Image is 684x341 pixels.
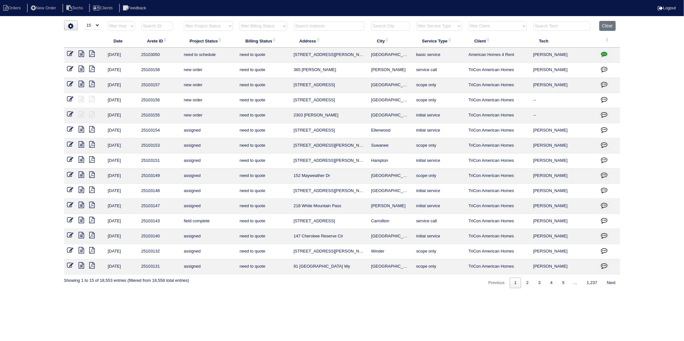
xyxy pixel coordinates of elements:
[413,138,465,153] td: scope only
[368,123,413,138] td: Ellenwood
[236,244,290,259] td: need to quote
[465,153,530,169] td: TriCon American Homes
[368,93,413,108] td: [GEOGRAPHIC_DATA]
[368,244,413,259] td: Winder
[465,184,530,199] td: TriCon American Homes
[181,153,236,169] td: assigned
[530,78,596,93] td: [PERSON_NAME]
[368,78,413,93] td: [GEOGRAPHIC_DATA]
[181,214,236,229] td: field complete
[530,108,596,123] td: --
[138,108,181,123] td: 25103155
[368,184,413,199] td: [GEOGRAPHIC_DATA]
[465,199,530,214] td: TriCon American Homes
[582,278,602,288] a: 1,237
[62,5,88,10] a: Techs
[371,22,410,31] input: Search City
[181,184,236,199] td: assigned
[89,4,118,13] li: Clients
[413,199,465,214] td: initial service
[534,278,545,288] a: 3
[138,123,181,138] td: 25103154
[27,4,61,13] li: New Order
[105,48,138,63] td: [DATE]
[105,123,138,138] td: [DATE]
[105,108,138,123] td: [DATE]
[465,259,530,274] td: TriCon American Homes
[236,34,290,48] th: Billing Status: activate to sort column ascending
[530,48,596,63] td: [PERSON_NAME]
[368,214,413,229] td: Carrollton
[138,34,181,48] th: Arete ID: activate to sort column ascending
[603,278,620,288] a: Next
[105,229,138,244] td: [DATE]
[290,138,368,153] td: [STREET_ADDRESS][PERSON_NAME]
[368,153,413,169] td: Hampton
[138,259,181,274] td: 25103131
[89,5,118,10] a: Clients
[138,48,181,63] td: 25103050
[105,259,138,274] td: [DATE]
[530,93,596,108] td: --
[413,153,465,169] td: initial service
[290,153,368,169] td: [STREET_ADDRESS][PERSON_NAME]
[530,34,596,48] th: Tech
[368,169,413,184] td: [GEOGRAPHIC_DATA]
[413,48,465,63] td: basic service
[368,34,413,48] th: City: activate to sort column ascending
[465,48,530,63] td: American Homes 4 Rent
[181,244,236,259] td: assigned
[181,108,236,123] td: new order
[290,229,368,244] td: 147 Cherokee Reserve Cir
[138,138,181,153] td: 25103153
[530,229,596,244] td: [PERSON_NAME]
[105,34,138,48] th: Date
[105,244,138,259] td: [DATE]
[465,93,530,108] td: TriCon American Homes
[368,199,413,214] td: [PERSON_NAME]
[236,259,290,274] td: need to quote
[294,22,365,31] input: Search Address
[368,48,413,63] td: [GEOGRAPHIC_DATA]
[290,108,368,123] td: 2303 [PERSON_NAME]
[290,123,368,138] td: [STREET_ADDRESS]
[465,214,530,229] td: TriCon American Homes
[599,21,616,31] button: Clear
[530,184,596,199] td: [PERSON_NAME]
[413,108,465,123] td: initial service
[413,184,465,199] td: initial service
[64,274,189,283] div: Showing 1 to 15 of 18,553 entries (filtered from 18,558 total entries)
[236,108,290,123] td: need to quote
[558,278,569,288] a: 5
[510,278,521,288] a: 1
[105,199,138,214] td: [DATE]
[522,278,533,288] a: 2
[465,108,530,123] td: TriCon American Homes
[138,244,181,259] td: 25103132
[236,63,290,78] td: need to quote
[413,123,465,138] td: initial service
[465,244,530,259] td: TriCon American Homes
[465,123,530,138] td: TriCon American Homes
[413,93,465,108] td: scope only
[530,214,596,229] td: [PERSON_NAME]
[138,93,181,108] td: 25103156
[413,259,465,274] td: scope only
[236,138,290,153] td: need to quote
[105,93,138,108] td: [DATE]
[530,169,596,184] td: [PERSON_NAME]
[105,184,138,199] td: [DATE]
[413,34,465,48] th: Service Type: activate to sort column ascending
[368,63,413,78] td: [PERSON_NAME]
[236,48,290,63] td: need to quote
[368,229,413,244] td: [GEOGRAPHIC_DATA]
[236,153,290,169] td: need to quote
[290,63,368,78] td: 365 [PERSON_NAME]
[236,169,290,184] td: need to quote
[138,63,181,78] td: 25103158
[105,169,138,184] td: [DATE]
[413,214,465,229] td: service call
[290,48,368,63] td: [STREET_ADDRESS][PERSON_NAME]
[181,48,236,63] td: need to schedule
[181,34,236,48] th: Project Status: activate to sort column ascending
